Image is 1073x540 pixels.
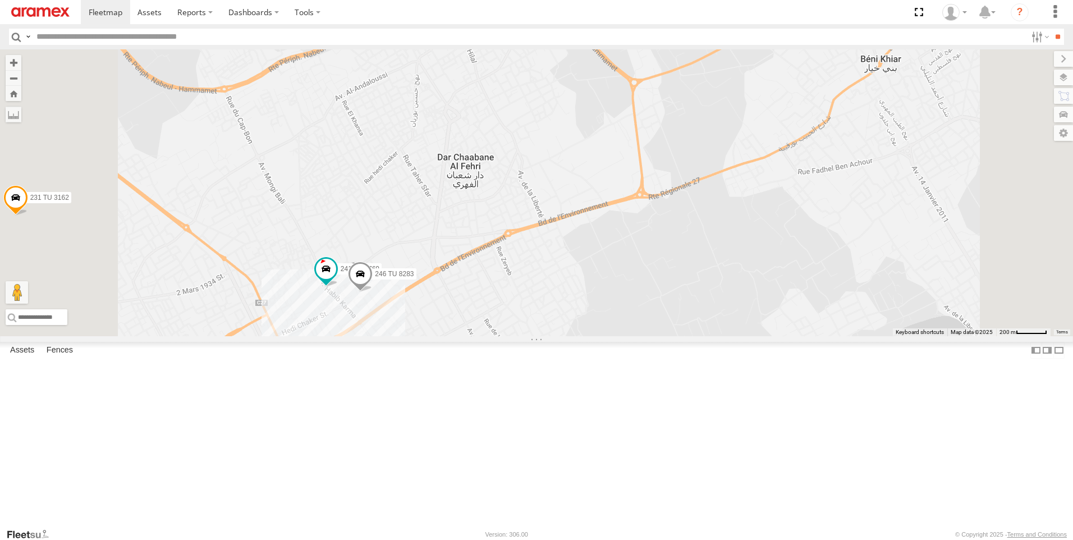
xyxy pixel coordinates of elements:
[996,328,1051,336] button: Map Scale: 200 m per 52 pixels
[6,70,21,86] button: Zoom out
[24,29,33,45] label: Search Query
[6,281,28,304] button: Drag Pegman onto the map to open Street View
[1054,125,1073,141] label: Map Settings
[1027,29,1051,45] label: Search Filter Options
[1030,342,1042,358] label: Dock Summary Table to the Left
[1053,342,1065,358] label: Hide Summary Table
[896,328,944,336] button: Keyboard shortcuts
[4,342,40,358] label: Assets
[1011,3,1029,21] i: ?
[41,342,79,358] label: Fences
[955,531,1067,538] div: © Copyright 2025 -
[6,529,58,540] a: Visit our Website
[1056,330,1068,335] a: Terms (opens in new tab)
[375,269,414,277] span: 246 TU 8283
[30,193,69,201] span: 231 TU 3162
[485,531,528,538] div: Version: 306.00
[6,107,21,122] label: Measure
[999,329,1016,335] span: 200 m
[951,329,993,335] span: Map data ©2025
[6,55,21,70] button: Zoom in
[1007,531,1067,538] a: Terms and Conditions
[6,86,21,101] button: Zoom Home
[1042,342,1053,358] label: Dock Summary Table to the Right
[341,265,379,273] span: 241 TU 8769
[938,4,971,21] div: Zied Bensalem
[11,7,70,17] img: aramex-logo.svg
